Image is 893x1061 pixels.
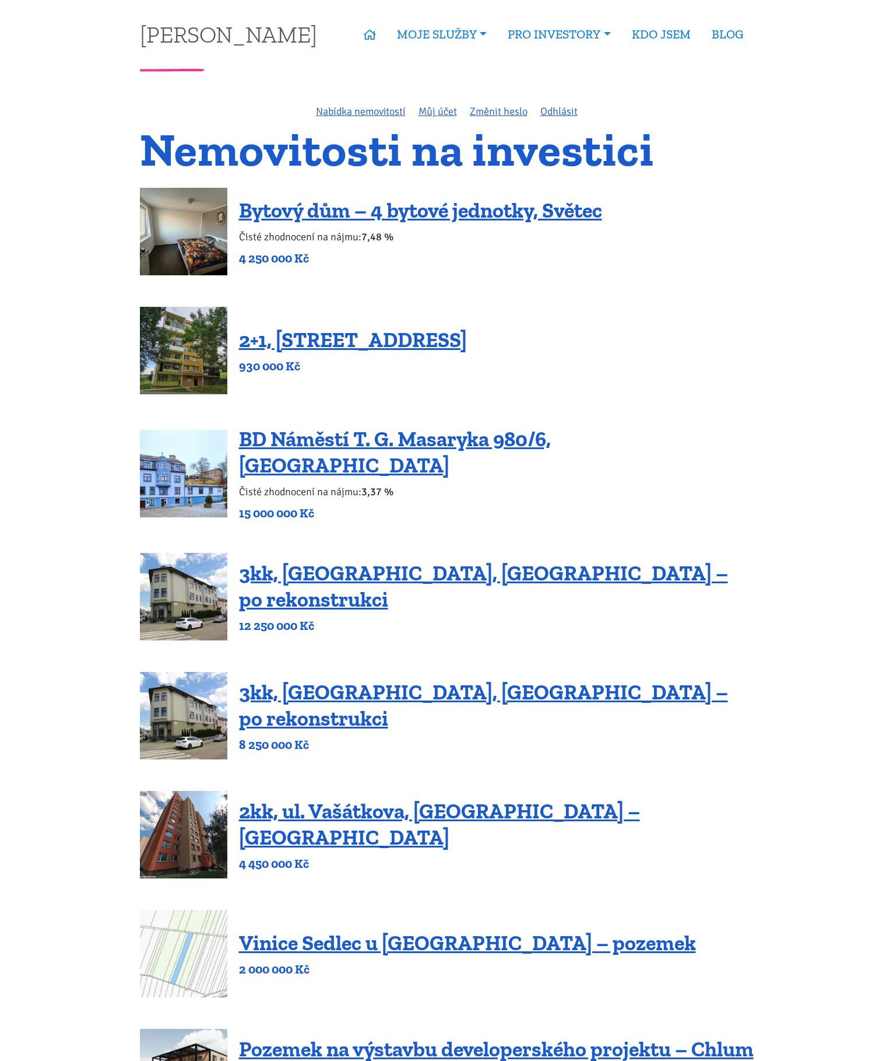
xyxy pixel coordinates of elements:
[419,105,457,118] a: Můj účet
[239,484,754,500] p: Čisté zhodnocení na nájmu:
[239,229,602,245] p: Čisté zhodnocení na nájmu:
[239,618,754,634] p: 12 250 000 Kč
[140,23,317,45] a: [PERSON_NAME]
[239,856,754,872] p: 4 450 000 Kč
[470,105,528,118] a: Změnit heslo
[239,680,728,731] a: 3kk, [GEOGRAPHIC_DATA], [GEOGRAPHIC_DATA] – po rekonstrukci
[239,561,728,612] a: 3kk, [GEOGRAPHIC_DATA], [GEOGRAPHIC_DATA] – po rekonstrukci
[239,250,602,267] p: 4 250 000 Kč
[316,105,406,118] a: Nabídka nemovitostí
[361,485,393,498] b: 3,37 %
[386,21,497,48] a: MOJE SLUŽBY
[239,358,467,374] p: 930 000 Kč
[239,198,602,223] a: Bytový dům – 4 bytové jednotky, Světec
[361,230,393,243] b: 7,48 %
[239,327,467,352] a: 2+1, [STREET_ADDRESS]
[239,799,640,850] a: 2kk, ul. Vašátkova, [GEOGRAPHIC_DATA] – [GEOGRAPHIC_DATA]
[239,930,696,955] a: Vinice Sedlec u [GEOGRAPHIC_DATA] – pozemek
[140,130,754,169] h1: Nemovitosti na investici
[540,105,578,118] a: Odhlásit
[239,961,696,978] p: 2 000 000 Kč
[497,21,621,48] a: PRO INVESTORY
[239,505,754,521] p: 15 000 000 Kč
[239,426,551,478] a: BD Náměstí T. G. Masaryka 980/6, [GEOGRAPHIC_DATA]
[239,737,754,753] p: 8 250 000 Kč
[621,21,701,48] a: KDO JSEM
[701,21,754,48] a: BLOG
